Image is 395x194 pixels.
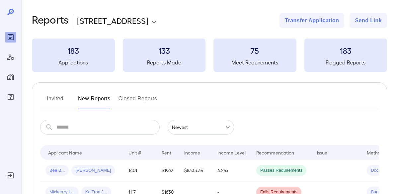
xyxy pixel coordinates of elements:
h5: Meet Requirements [213,58,296,66]
td: $8333.34 [179,160,212,181]
div: Manage Properties [5,72,16,82]
button: Invited [40,93,70,109]
div: Income [184,148,200,156]
h5: Flagged Reports [304,58,387,66]
h3: 133 [123,45,206,56]
div: Manage Users [5,52,16,62]
div: Recommendation [256,148,294,156]
div: Reports [5,32,16,43]
button: Closed Reports [118,93,157,109]
div: Issue [317,148,328,156]
h3: 75 [213,45,296,56]
h5: Applications [32,58,115,66]
h3: 183 [32,45,115,56]
td: 4.25x [212,160,251,181]
h2: Reports [32,13,69,28]
div: FAQ [5,92,16,102]
span: Passes Requirements [256,167,306,174]
h3: 183 [304,45,387,56]
td: 1401 [123,160,156,181]
button: Transfer Application [279,13,344,28]
div: Applicant Name [48,148,82,156]
div: Newest [168,120,234,135]
div: Method [367,148,383,156]
div: Unit # [128,148,141,156]
summary: 183Applications133Reports Made75Meet Requirements183Flagged Reports [32,39,387,72]
div: Rent [162,148,172,156]
td: $1962 [156,160,179,181]
div: Log Out [5,170,16,181]
div: Income Level [217,148,246,156]
p: [STREET_ADDRESS] [77,15,148,26]
span: Bee B... [45,167,69,174]
span: [PERSON_NAME] [71,167,115,174]
h5: Reports Made [123,58,206,66]
button: New Reports [78,93,111,109]
button: Send Link [350,13,387,28]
